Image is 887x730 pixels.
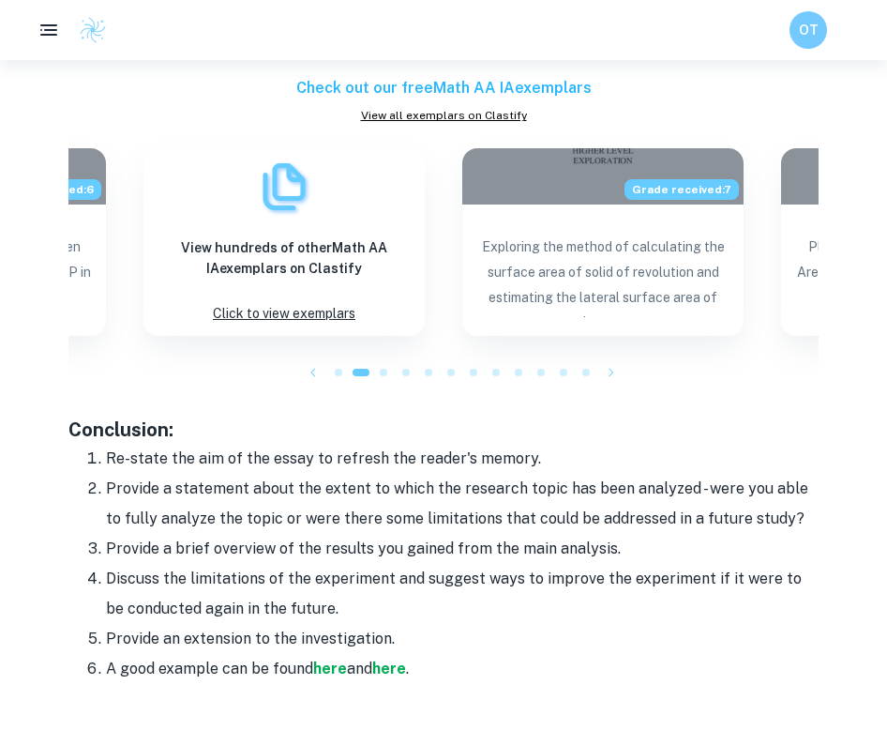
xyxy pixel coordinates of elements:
[68,77,819,99] h6: Check out our free Math AA IA exemplars
[68,416,819,444] h3: Conclusion:
[106,624,819,654] li: Provide an extension to the investigation.
[68,16,107,44] a: Clastify logo
[213,301,355,327] p: Click to view exemplars
[106,474,819,534] li: Provide a statement about the extent to which the research topic has been analyzed - were you abl...
[106,564,819,624] li: Discuss the limitations of the experiment and suggest ways to improve the experiment if it were t...
[477,235,729,317] p: Exploring the method of calculating the surface area of solid of revolution and estimating the la...
[256,159,312,215] img: Exemplars
[313,660,347,677] a: here
[143,148,425,336] a: ExemplarsView hundreds of otherMath AA IAexemplars on ClastifyClick to view exemplars
[462,148,744,336] a: Blog exemplar: Exploring the method of calculating the Grade received:7Exploring the method of ca...
[372,660,406,677] a: here
[106,444,819,474] li: Re-state the aim of the essay to refresh the reader's memory.
[158,237,410,279] h6: View hundreds of other Math AA IA exemplars on Clastify
[106,534,819,564] li: Provide a brief overview of the results you gained from the main analysis.
[106,654,819,684] li: A good example can be found and .
[624,179,739,200] span: Grade received: 7
[79,16,107,44] img: Clastify logo
[798,20,819,40] h6: OT
[68,107,819,124] a: View all exemplars on Clastify
[789,11,827,49] button: OT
